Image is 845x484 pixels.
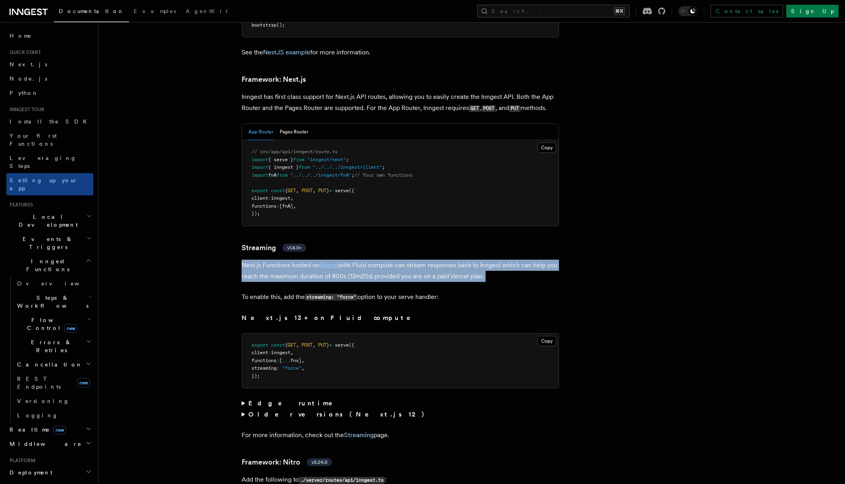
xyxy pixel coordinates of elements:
span: serve [335,188,349,193]
a: REST Endpointsnew [14,372,93,394]
button: Copy [538,336,556,346]
span: client [252,195,268,201]
span: import [252,164,268,170]
a: Next.js [6,57,93,71]
kbd: ⌘K [614,7,625,15]
a: Python [6,86,93,100]
span: Home [10,32,32,40]
span: } [326,342,329,348]
span: // Your own functions [354,172,413,178]
span: Inngest Functions [6,257,86,273]
p: See the for more information. [242,47,559,58]
button: Steps & Workflows [14,291,93,313]
span: { inngest } [268,164,299,170]
span: Platform [6,457,36,464]
a: Versioning [14,394,93,408]
span: "force" [282,365,302,371]
span: (); [277,22,285,28]
span: , [302,365,304,371]
span: export [252,188,268,193]
span: Features [6,202,33,208]
span: { [285,342,288,348]
p: Next.js Functions hosted on with Fluid compute can stream responses back to Inngest which can hel... [242,260,559,282]
span: Cancellation [14,361,83,368]
summary: Edge runtime [242,398,559,409]
a: NestJS example [263,48,310,56]
span: , [290,350,293,355]
span: , [296,342,299,348]
span: v1.8.0+ [287,245,302,251]
span: Next.js [10,61,47,67]
span: = [329,188,332,193]
span: GET [288,342,296,348]
span: { [285,188,288,193]
a: Vercel [320,261,338,269]
span: } [326,188,329,193]
button: Flow Controlnew [14,313,93,335]
span: Deployment [6,469,52,476]
span: , [302,358,304,363]
span: , [313,342,315,348]
span: , [296,188,299,193]
span: Middleware [6,440,82,448]
span: ; [346,157,349,162]
span: : [268,350,271,355]
span: POST [302,188,313,193]
span: const [271,342,285,348]
span: import [252,172,268,178]
span: ({ [349,188,354,193]
span: Steps & Workflows [14,294,88,310]
p: Inngest has first class support for Next.js API routes, allowing you to easily create the Inngest... [242,91,559,114]
button: Local Development [6,210,93,232]
span: Events & Triggers [6,235,86,251]
button: Deployment [6,465,93,480]
span: Your first Functions [10,133,57,147]
span: from [299,164,310,170]
span: POST [302,342,313,348]
button: App Router [248,124,273,140]
a: Sign Up [786,5,839,17]
span: export [252,342,268,348]
code: GET [469,105,480,112]
strong: Edge runtime [248,399,344,407]
span: from [277,172,288,178]
span: }); [252,373,260,379]
button: Toggle dark mode [678,6,697,16]
span: inngest [271,350,290,355]
span: : [277,203,279,209]
span: new [77,378,90,388]
span: inngest [271,195,290,201]
span: "inngest/next" [307,157,346,162]
span: const [271,188,285,193]
a: Overview [14,276,93,291]
code: POST [482,105,495,112]
code: PUT [509,105,520,112]
span: import [252,157,268,162]
a: Framework: Next.js [242,74,306,85]
span: , [293,203,296,209]
button: Copy [538,143,556,153]
a: Streaming [344,431,374,439]
span: client [252,350,268,355]
span: Local Development [6,213,86,229]
span: Logging [17,412,58,418]
span: Node.js [10,75,47,82]
span: v3.24.0 [311,459,327,465]
span: : [277,365,279,371]
span: streaming [252,365,277,371]
span: functions [252,358,277,363]
a: Install the SDK [6,114,93,129]
button: Events & Triggers [6,232,93,254]
span: PUT [318,342,326,348]
code: ./server/routes/api/inngest.ts [299,477,385,484]
span: Realtime [6,426,66,434]
span: "../../../inngest/client" [313,164,382,170]
button: Middleware [6,437,93,451]
span: AgentKit [186,8,228,14]
span: ; [382,164,385,170]
a: Streamingv1.8.0+ [242,242,306,253]
span: Install the SDK [10,118,92,125]
span: ; [351,172,354,178]
span: from [293,157,304,162]
span: [fnA] [279,203,293,209]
